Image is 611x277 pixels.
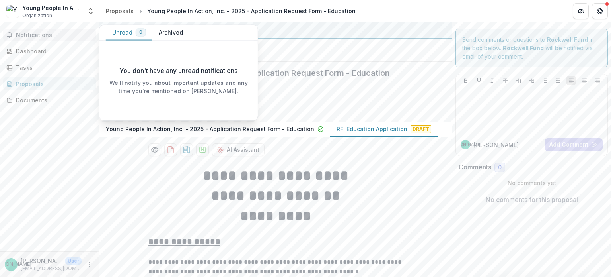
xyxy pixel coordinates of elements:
[106,79,251,95] p: We'll notify you about important updates and any time you're mentioned on [PERSON_NAME].
[16,32,93,39] span: Notifications
[553,76,563,85] button: Ordered List
[85,3,96,19] button: Open entity switcher
[196,143,209,156] button: download-proposal
[503,45,544,51] strong: Rockwell Fund
[540,76,550,85] button: Bullet List
[106,68,433,78] h2: Young People In Action, Inc. - 2025 - Application Request Form - Education
[337,125,407,133] p: RFI Education Application
[65,257,82,265] p: User
[103,5,359,17] nav: breadcrumb
[3,94,96,107] a: Documents
[148,143,161,156] button: Preview f3c4f8a7-faab-4c22-b4dc-2c4f6fcfa746-1.pdf
[3,29,96,41] button: Notifications
[486,195,578,204] p: No comments for this proposal
[500,76,510,85] button: Strike
[212,143,265,156] button: AI Assistant
[449,143,481,147] div: Jackie Autman
[593,76,602,85] button: Align Right
[164,143,177,156] button: download-proposal
[139,29,142,35] span: 0
[180,143,193,156] button: download-proposal
[16,96,90,104] div: Documents
[106,125,314,133] p: Young People In Action, Inc. - 2025 - Application Request Form - Education
[3,45,96,58] a: Dashboard
[459,179,605,187] p: No comments yet
[461,76,471,85] button: Bold
[119,66,237,75] p: You don't have any unread notifications
[16,63,90,72] div: Tasks
[3,61,96,74] a: Tasks
[498,164,502,171] span: 0
[514,76,523,85] button: Heading 1
[106,7,134,15] div: Proposals
[459,163,491,171] h2: Comments
[22,4,82,12] div: Young People In Action, Inc.
[474,76,484,85] button: Underline
[527,76,536,85] button: Heading 2
[592,3,608,19] button: Get Help
[3,77,96,90] a: Proposals
[103,5,137,17] a: Proposals
[487,76,497,85] button: Italicize
[106,26,446,35] div: Rockwell Fund
[547,36,588,43] strong: Rockwell Fund
[411,125,431,133] span: Draft
[22,12,52,19] span: Organization
[545,138,603,151] button: Add Comment
[85,260,94,269] button: More
[152,25,189,41] button: Archived
[455,29,608,67] div: Send comments or questions to in the box below. will be notified via email of your comment.
[566,76,576,85] button: Align Left
[473,141,519,149] p: [PERSON_NAME]
[21,257,62,265] p: [PERSON_NAME]
[573,3,589,19] button: Partners
[21,265,82,272] p: [EMAIL_ADDRESS][DOMAIN_NAME]
[106,25,152,41] button: Unread
[16,47,90,55] div: Dashboard
[6,5,19,18] img: Young People In Action, Inc.
[580,76,589,85] button: Align Center
[147,7,356,15] div: Young People In Action, Inc. - 2025 - Application Request Form - Education
[16,80,90,88] div: Proposals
